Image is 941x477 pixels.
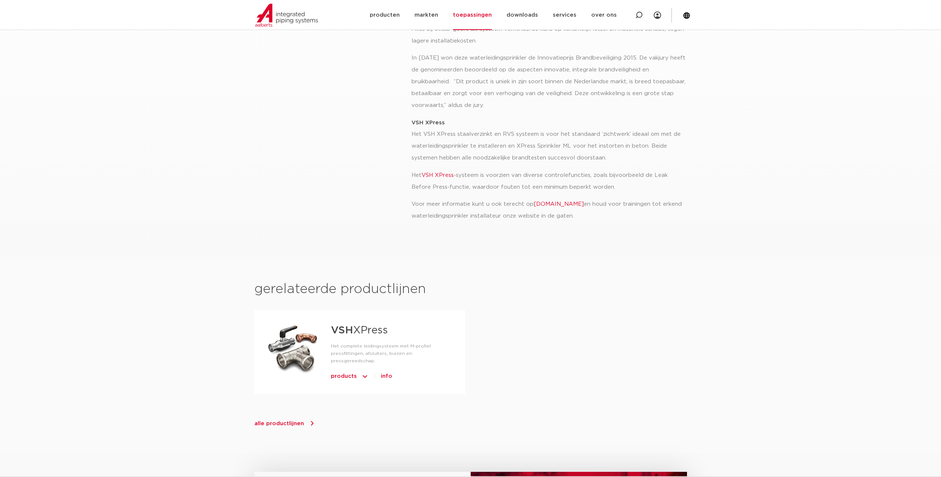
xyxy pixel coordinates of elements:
a: VSH XPress [422,172,454,178]
span: products [331,370,357,382]
a: info [381,370,392,382]
span: alle productlijnen [254,421,304,426]
strong: VSH [331,325,353,336]
p: Voor meer informatie kunt u ook terecht op en houd voor trainingen tot erkend waterleidingsprinkl... [412,198,686,222]
h2: gerelateerde productlijnen​ [254,281,687,298]
img: icon-chevron-up-1.svg [361,370,369,382]
strong: VSH XPress [412,120,445,125]
a: VSHXPress [331,325,388,336]
a: alle productlijnen [254,420,316,427]
p: Het -systeem is voorzien van diverse controlefuncties, zoals bijvoorbeeld de Leak Before Press-fu... [412,169,686,193]
p: Alles bij elkaar geeft dit systeem verminderde kans op lichamelijk letsel en materiële schade, te... [412,23,686,47]
span: Het VSH XPress staalverzinkt en RVS systeem is voor het standaard ‘zichtwerk’ ideaal om met de wa... [412,120,681,161]
p: Het complete leidingsysteem met M-profiel pressfittingen, afsluiters, buizen en pressgereedschap. [331,342,453,365]
a: [DOMAIN_NAME] [534,201,584,207]
p: In [DATE] won deze waterleidingsprinkler de Innovatieprijs Brandbeveiliging 2015. De vakjury heef... [412,52,686,111]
